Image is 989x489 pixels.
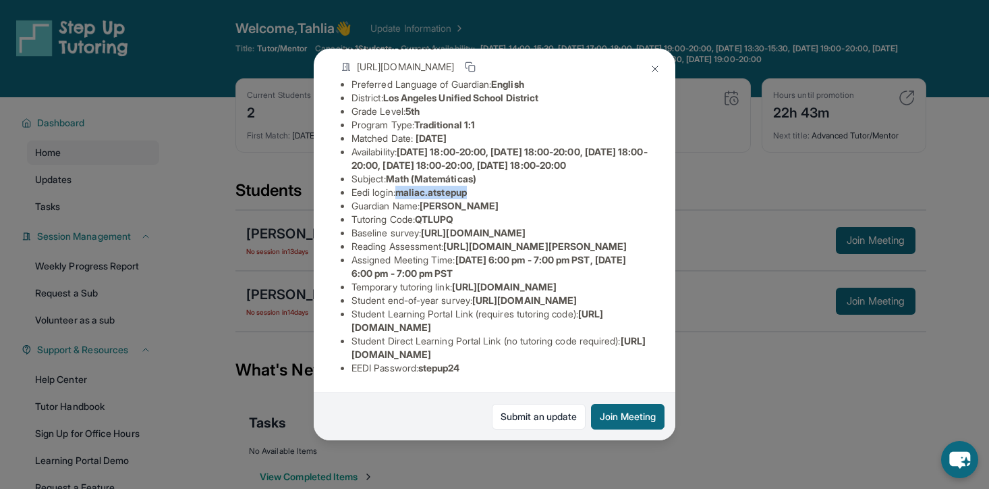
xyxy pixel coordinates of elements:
li: Subject : [351,172,648,186]
span: English [491,78,524,90]
span: [PERSON_NAME] [420,200,499,211]
li: Tutoring Code : [351,213,648,226]
button: chat-button [941,441,978,478]
span: [URL][DOMAIN_NAME] [357,60,454,74]
li: Assigned Meeting Time : [351,253,648,280]
li: District: [351,91,648,105]
span: [DATE] [416,132,447,144]
span: [URL][DOMAIN_NAME] [421,227,526,238]
span: maliac.atstepup [395,186,467,198]
li: Guardian Name : [351,199,648,213]
span: [URL][DOMAIN_NAME][PERSON_NAME] [443,240,627,252]
span: Math (Matemáticas) [386,173,476,184]
li: Student Learning Portal Link (requires tutoring code) : [351,307,648,334]
li: Availability: [351,145,648,172]
span: 5th [405,105,420,117]
span: stepup24 [418,362,460,374]
li: Temporary tutoring link : [351,280,648,294]
li: Baseline survey : [351,226,648,240]
span: QTLUPQ [415,213,453,225]
span: Los Angeles Unified School District [383,92,538,103]
button: Join Meeting [591,404,665,430]
li: Student end-of-year survey : [351,294,648,307]
li: Student Direct Learning Portal Link (no tutoring code required) : [351,334,648,361]
li: Reading Assessment : [351,240,648,253]
li: Eedi login : [351,186,648,199]
li: Program Type: [351,118,648,132]
span: [DATE] 18:00-20:00, [DATE] 18:00-20:00, [DATE] 18:00-20:00, [DATE] 18:00-20:00, [DATE] 18:00-20:00 [351,146,648,171]
li: Grade Level: [351,105,648,118]
span: Traditional 1:1 [414,119,475,130]
button: Copy link [462,59,478,75]
span: [DATE] 6:00 pm - 7:00 pm PST, [DATE] 6:00 pm - 7:00 pm PST [351,254,626,279]
a: Submit an update [492,404,586,430]
li: Matched Date: [351,132,648,145]
img: Close Icon [650,63,660,74]
span: [URL][DOMAIN_NAME] [472,294,577,306]
span: [URL][DOMAIN_NAME] [452,281,557,292]
li: Preferred Language of Guardian: [351,78,648,91]
li: EEDI Password : [351,361,648,375]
